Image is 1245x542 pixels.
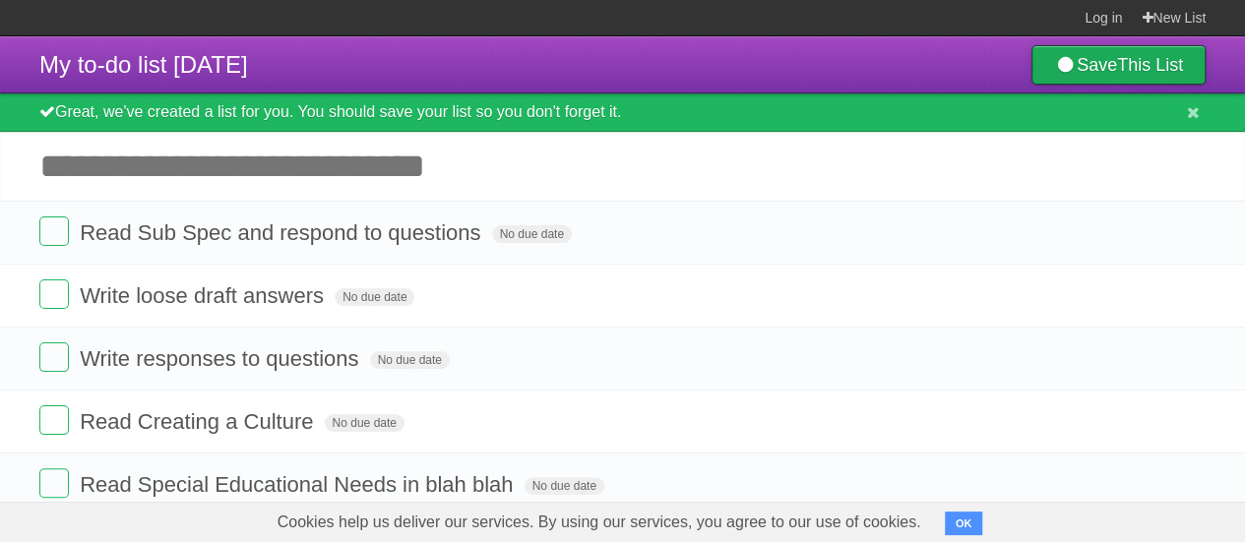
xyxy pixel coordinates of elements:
span: No due date [525,477,604,495]
span: Write loose draft answers [80,283,329,308]
button: OK [945,512,983,535]
span: My to-do list [DATE] [39,51,248,78]
span: No due date [335,288,414,306]
label: Done [39,405,69,435]
a: SaveThis List [1031,45,1206,85]
span: No due date [370,351,450,369]
span: Cookies help us deliver our services. By using our services, you agree to our use of cookies. [258,503,941,542]
span: No due date [325,414,405,432]
span: Read Sub Spec and respond to questions [80,220,485,245]
span: Read Creating a Culture [80,409,318,434]
span: No due date [492,225,572,243]
label: Done [39,468,69,498]
label: Done [39,279,69,309]
label: Done [39,342,69,372]
span: Read Special Educational Needs in blah blah [80,472,518,497]
span: Write responses to questions [80,346,363,371]
b: This List [1117,55,1183,75]
label: Done [39,216,69,246]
